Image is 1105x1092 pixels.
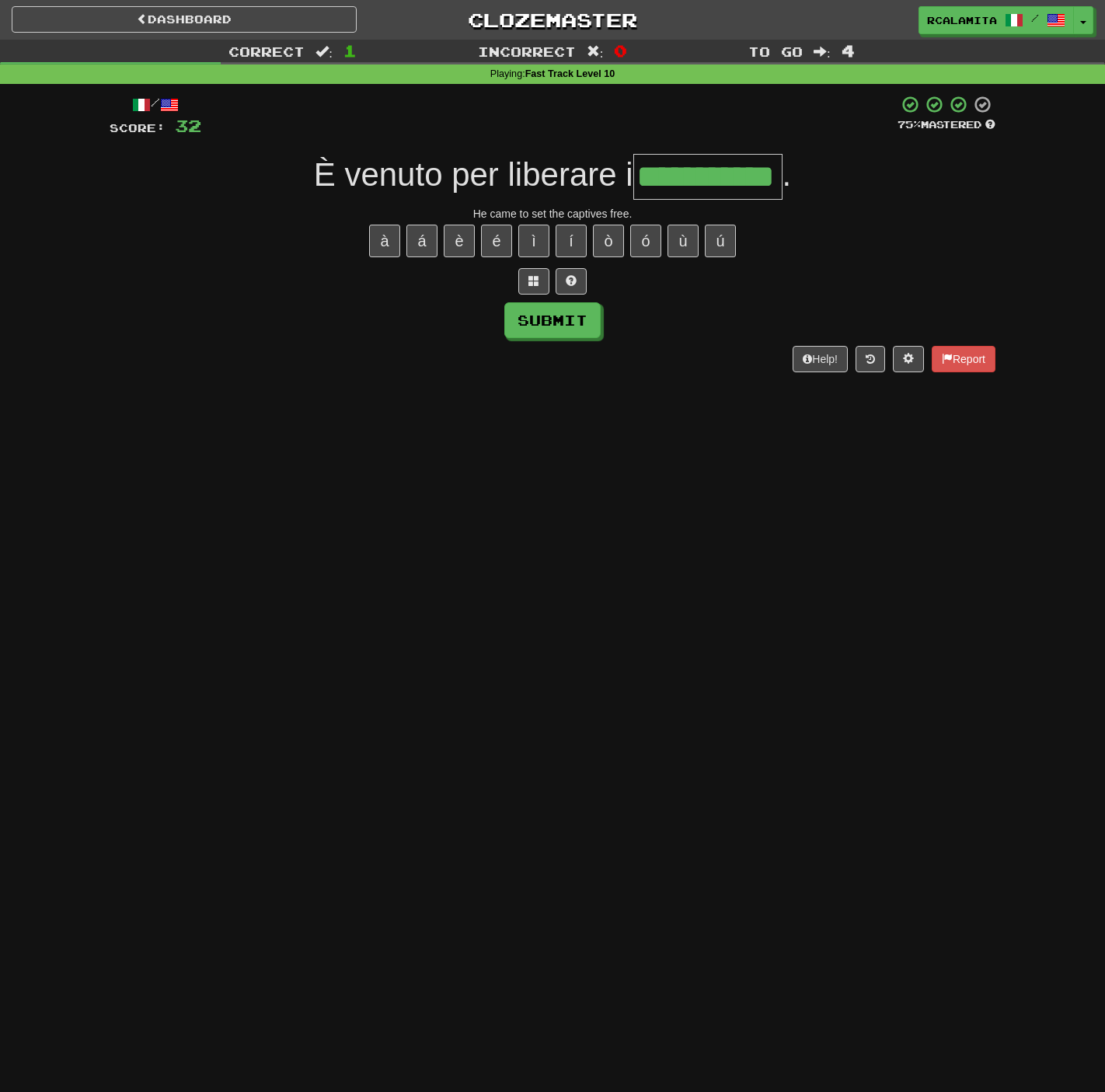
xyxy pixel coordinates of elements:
[842,41,855,60] span: 4
[518,225,549,257] button: ì
[556,225,587,257] button: í
[630,225,661,257] button: ó
[783,156,792,193] span: .
[478,44,576,59] span: Incorrect
[898,118,995,132] div: Mastered
[668,225,699,257] button: ù
[927,13,997,27] span: rcalamita
[587,45,604,58] span: :
[705,225,736,257] button: ú
[380,6,725,33] a: Clozemaster
[110,206,995,222] div: He came to set the captives free.
[793,346,848,372] button: Help!
[110,95,201,114] div: /
[343,41,357,60] span: 1
[110,121,166,134] span: Score:
[369,225,400,257] button: à
[444,225,475,257] button: è
[593,225,624,257] button: ò
[898,118,921,131] span: 75 %
[406,225,437,257] button: á
[518,268,549,295] button: Switch sentence to multiple choice alt+p
[504,302,601,338] button: Submit
[932,346,995,372] button: Report
[314,156,633,193] span: È venuto per liberare i
[748,44,803,59] span: To go
[814,45,831,58] span: :
[614,41,627,60] span: 0
[315,45,333,58] span: :
[175,116,201,135] span: 32
[919,6,1074,34] a: rcalamita /
[228,44,305,59] span: Correct
[556,268,587,295] button: Single letter hint - you only get 1 per sentence and score half the points! alt+h
[481,225,512,257] button: é
[525,68,615,79] strong: Fast Track Level 10
[856,346,885,372] button: Round history (alt+y)
[1031,12,1039,23] span: /
[12,6,357,33] a: Dashboard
